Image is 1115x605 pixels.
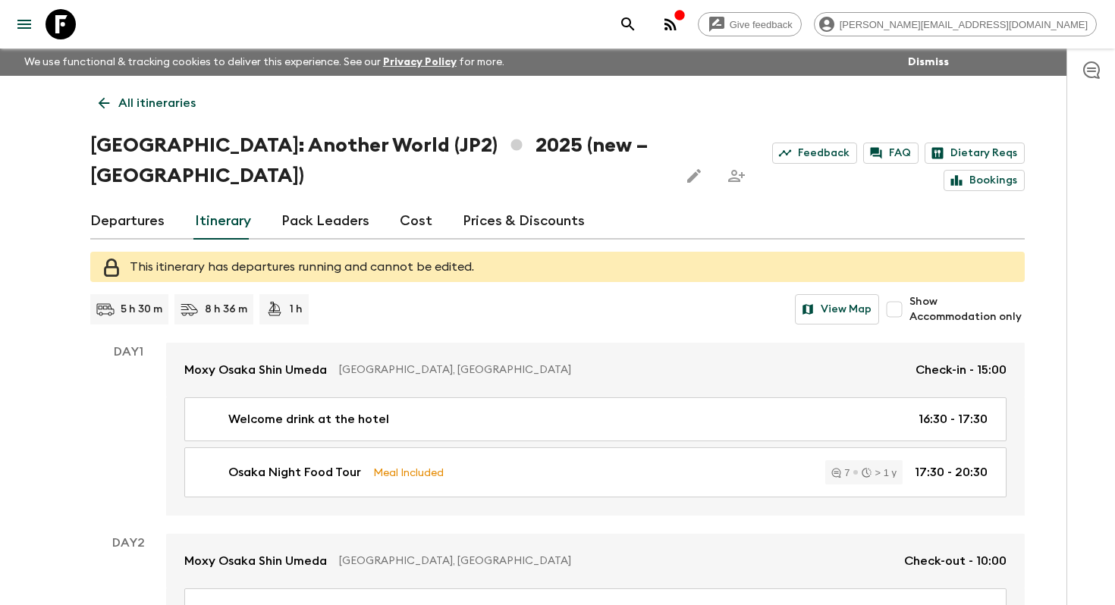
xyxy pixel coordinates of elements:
[339,362,903,378] p: [GEOGRAPHIC_DATA], [GEOGRAPHIC_DATA]
[228,463,361,481] p: Osaka Night Food Tour
[205,302,247,317] p: 8 h 36 m
[184,397,1007,441] a: Welcome drink at the hotel16:30 - 17:30
[18,49,510,76] p: We use functional & tracking cookies to deliver this experience. See our for more.
[698,12,802,36] a: Give feedback
[400,203,432,240] a: Cost
[925,143,1025,164] a: Dietary Reqs
[166,343,1025,397] a: Moxy Osaka Shin Umeda[GEOGRAPHIC_DATA], [GEOGRAPHIC_DATA]Check-in - 15:00
[814,12,1097,36] div: [PERSON_NAME][EMAIL_ADDRESS][DOMAIN_NAME]
[383,57,457,67] a: Privacy Policy
[613,9,643,39] button: search adventures
[184,552,327,570] p: Moxy Osaka Shin Umeda
[772,143,857,164] a: Feedback
[130,261,474,273] span: This itinerary has departures running and cannot be edited.
[721,19,801,30] span: Give feedback
[904,52,953,73] button: Dismiss
[944,170,1025,191] a: Bookings
[228,410,389,428] p: Welcome drink at the hotel
[90,343,166,361] p: Day 1
[831,19,1096,30] span: [PERSON_NAME][EMAIL_ADDRESS][DOMAIN_NAME]
[195,203,251,240] a: Itinerary
[121,302,162,317] p: 5 h 30 m
[679,161,709,191] button: Edit this itinerary
[281,203,369,240] a: Pack Leaders
[184,361,327,379] p: Moxy Osaka Shin Umeda
[90,130,667,191] h1: [GEOGRAPHIC_DATA]: Another World (JP2) 2025 (new – [GEOGRAPHIC_DATA])
[915,463,988,481] p: 17:30 - 20:30
[290,302,303,317] p: 1 h
[862,468,897,478] div: > 1 y
[166,534,1025,588] a: Moxy Osaka Shin Umeda[GEOGRAPHIC_DATA], [GEOGRAPHIC_DATA]Check-out - 10:00
[339,553,892,569] p: [GEOGRAPHIC_DATA], [GEOGRAPHIC_DATA]
[916,361,1007,379] p: Check-in - 15:00
[9,9,39,39] button: menu
[90,534,166,552] p: Day 2
[863,143,919,164] a: FAQ
[904,552,1007,570] p: Check-out - 10:00
[909,294,1025,324] span: Show Accommodation only
[373,464,444,481] p: Meal Included
[463,203,585,240] a: Prices & Discounts
[795,294,879,324] button: View Map
[831,468,850,478] div: 7
[184,447,1007,497] a: Osaka Night Food TourMeal Included7> 1 y17:30 - 20:30
[118,94,196,112] p: All itineraries
[90,88,204,118] a: All itineraries
[721,161,752,191] span: Share this itinerary
[90,203,165,240] a: Departures
[919,410,988,428] p: 16:30 - 17:30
